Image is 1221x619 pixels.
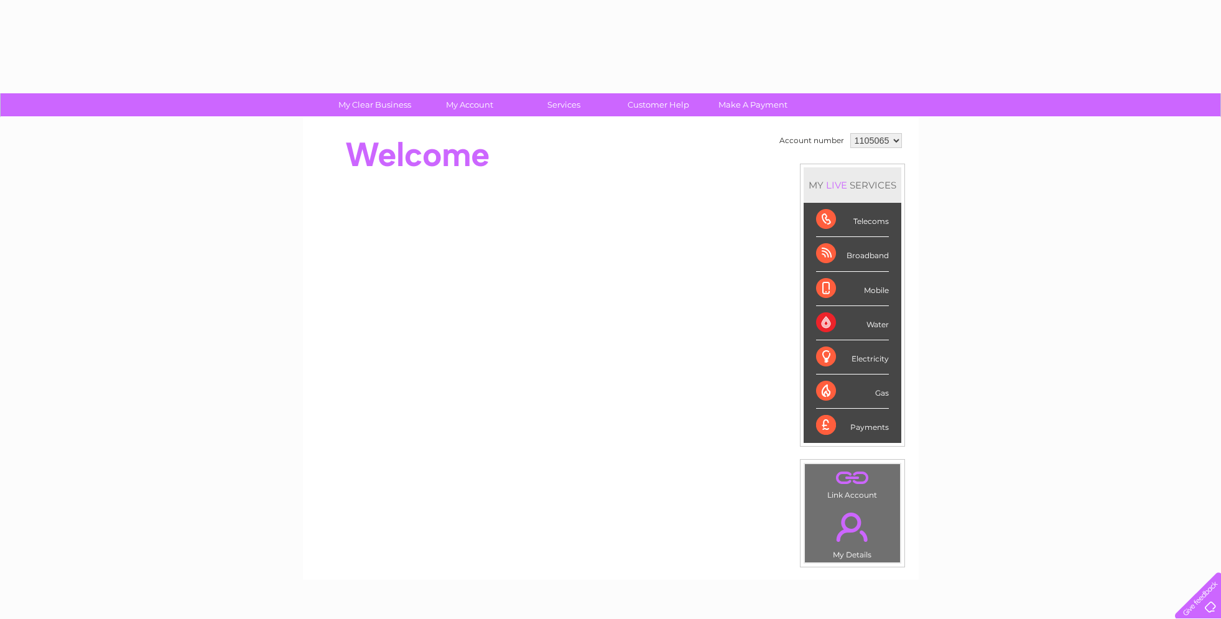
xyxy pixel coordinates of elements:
td: Account number [776,130,847,151]
div: Telecoms [816,203,889,237]
a: Customer Help [607,93,710,116]
div: Broadband [816,237,889,271]
div: Gas [816,375,889,409]
a: My Clear Business [323,93,426,116]
div: Mobile [816,272,889,306]
a: . [808,467,897,489]
div: LIVE [824,179,850,191]
div: MY SERVICES [804,167,901,203]
td: My Details [804,502,901,563]
div: Electricity [816,340,889,375]
td: Link Account [804,463,901,503]
div: Payments [816,409,889,442]
a: Services [513,93,615,116]
a: Make A Payment [702,93,804,116]
a: . [808,505,897,549]
div: Water [816,306,889,340]
a: My Account [418,93,521,116]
